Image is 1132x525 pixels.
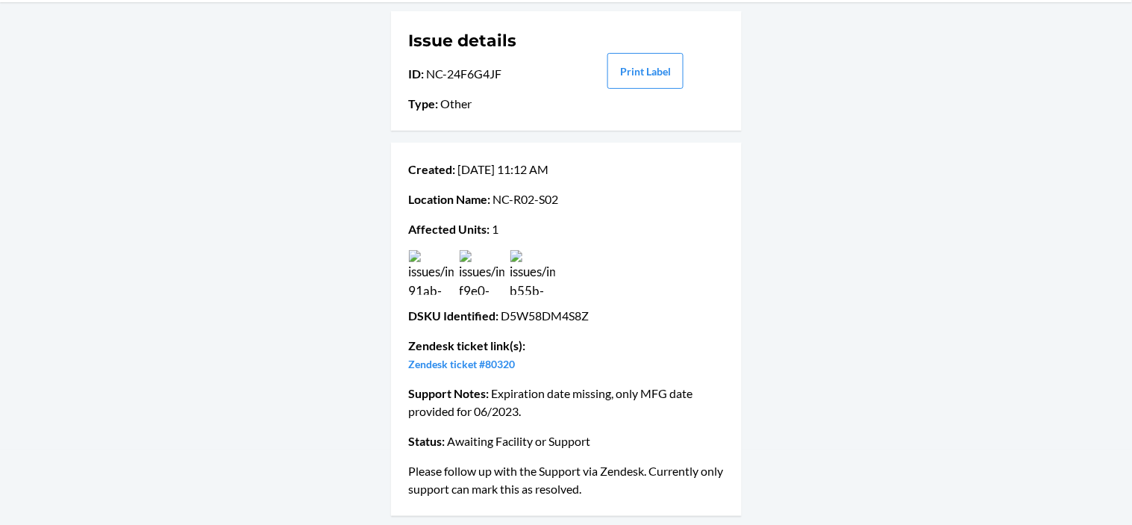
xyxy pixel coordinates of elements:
[409,250,454,295] img: issues/images/bc935287-91ab-46c9-ab6b-2565fe152886.jpg
[409,358,516,370] a: Zendesk ticket #80320
[409,190,724,208] p: NC-R02-S02
[409,161,724,178] p: [DATE] 11:12 AM
[409,462,724,498] p: Please follow up with the Support via Zendesk. Currently only support can mark this as resolved.
[409,96,439,111] span: Type :
[409,338,526,352] span: Zendesk ticket link(s) :
[409,192,491,206] span: Location Name :
[409,308,499,323] span: DSKU Identified :
[409,220,724,238] p: 1
[409,222,490,236] span: Affected Units :
[409,385,724,420] p: Expiration date missing, only MFG date provided for 06/2023.
[409,65,565,83] p: NC-24F6G4JF
[460,250,504,295] img: issues/images/a6ba6346-f9e0-4d57-9b53-02d92829cbab.jpg
[409,95,565,113] p: Other
[510,250,555,295] img: issues/images/39c93941-b55b-498c-901c-39cd88c74915.jpg
[409,386,490,400] span: Support Notes :
[409,66,425,81] span: ID :
[409,29,565,53] h1: Issue details
[409,307,724,325] p: D5W58DM4S8Z
[607,53,684,89] button: Print Label
[409,162,456,176] span: Created :
[409,434,445,448] span: Status :
[409,432,724,450] p: Awaiting Facility or Support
